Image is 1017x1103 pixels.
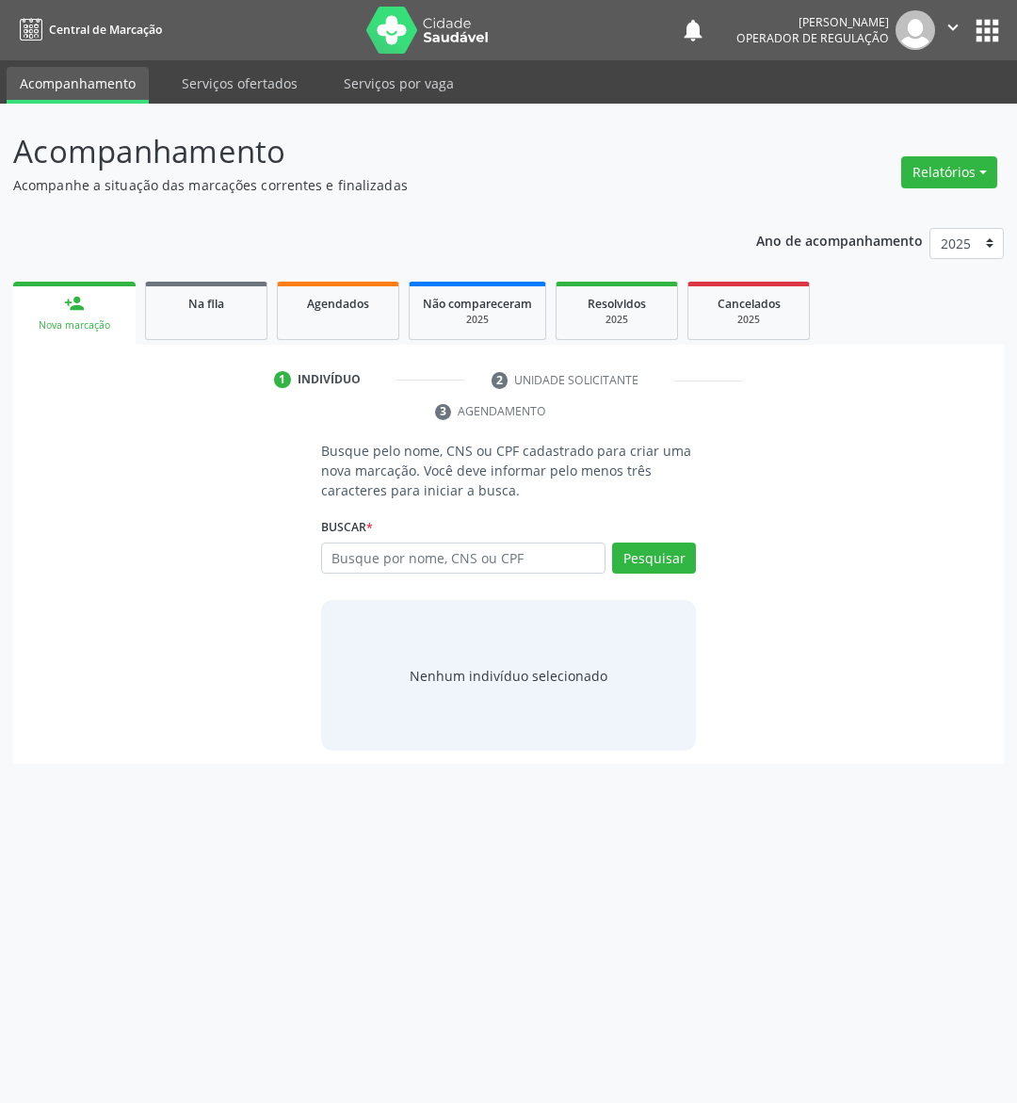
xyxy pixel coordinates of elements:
[26,318,122,333] div: Nova marcação
[321,441,697,500] p: Busque pelo nome, CNS ou CPF cadastrado para criar uma nova marcação. Você deve informar pelo men...
[935,10,971,50] button: 
[169,67,311,100] a: Serviços ofertados
[423,313,532,327] div: 2025
[298,371,361,388] div: Indivíduo
[901,156,997,188] button: Relatórios
[736,14,889,30] div: [PERSON_NAME]
[321,513,373,543] label: Buscar
[274,371,291,388] div: 1
[680,17,706,43] button: notifications
[331,67,467,100] a: Serviços por vaga
[736,30,889,46] span: Operador de regulação
[943,17,963,38] i: 
[13,175,706,195] p: Acompanhe a situação das marcações correntes e finalizadas
[570,313,664,327] div: 2025
[321,543,606,575] input: Busque por nome, CNS ou CPF
[13,14,162,45] a: Central de Marcação
[756,228,923,251] p: Ano de acompanhamento
[13,128,706,175] p: Acompanhamento
[7,67,149,104] a: Acompanhamento
[307,296,369,312] span: Agendados
[49,22,162,38] span: Central de Marcação
[718,296,781,312] span: Cancelados
[588,296,646,312] span: Resolvidos
[702,313,796,327] div: 2025
[612,543,696,575] button: Pesquisar
[423,296,532,312] span: Não compareceram
[188,296,224,312] span: Na fila
[896,10,935,50] img: img
[410,666,607,686] div: Nenhum indivíduo selecionado
[971,14,1004,47] button: apps
[64,293,85,314] div: person_add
